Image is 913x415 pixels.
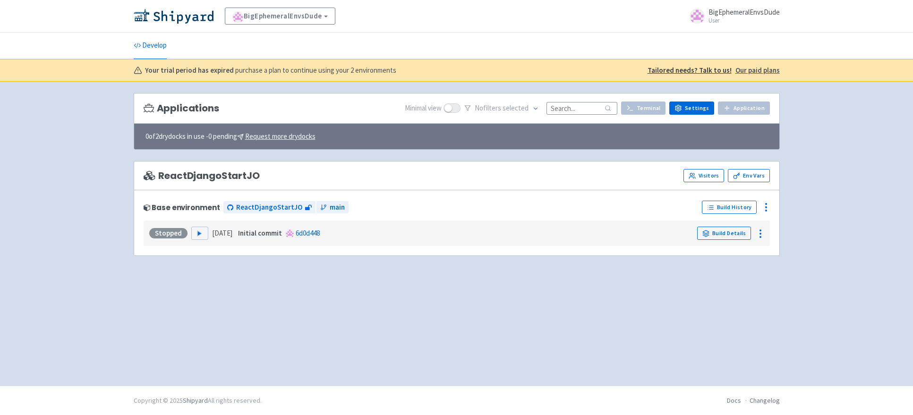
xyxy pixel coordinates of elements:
[144,170,260,181] span: ReactDjangoStartJO
[405,103,442,114] span: Minimal view
[718,102,769,115] a: Application
[238,229,282,237] strong: Initial commit
[245,132,316,141] u: Request more drydocks
[735,65,780,76] a: Our paid plans
[708,17,780,24] small: User
[223,201,316,214] a: ReactDjangoStartJO
[648,66,732,75] u: Tailored needs? Talk to us!
[235,65,396,76] span: purchase a plan to continue using your 2 environments
[134,33,167,59] a: Develop
[330,202,345,213] span: main
[503,103,529,112] span: selected
[735,66,780,75] u: Our paid plans
[191,227,208,240] button: Play
[236,202,302,213] span: ReactDjangoStartJO
[546,102,617,115] input: Search...
[145,131,316,142] span: 0 of 2 drydocks in use - 0 pending
[225,8,335,25] a: BigEphemeralEnvsDude
[144,103,219,114] h3: Applications
[149,228,188,238] div: Stopped
[727,396,741,405] a: Docs
[669,102,714,115] a: Settings
[212,229,232,237] time: [DATE]
[144,203,220,212] div: Base environment
[621,102,666,115] a: Terminal
[316,201,349,214] a: main
[183,396,208,405] a: Shipyard
[702,201,757,214] a: Build History
[145,65,234,76] b: Your trial period has expired
[697,227,751,240] a: Build Details
[134,8,213,24] img: Shipyard logo
[296,229,320,237] a: 6d0d448
[134,396,262,406] div: Copyright © 2025 All rights reserved.
[684,8,780,24] a: BigEphemeralEnvsDude User
[728,169,769,182] a: Env Vars
[708,8,780,17] span: BigEphemeralEnvsDude
[750,396,780,405] a: Changelog
[683,169,724,182] a: Visitors
[475,103,529,114] span: No filter s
